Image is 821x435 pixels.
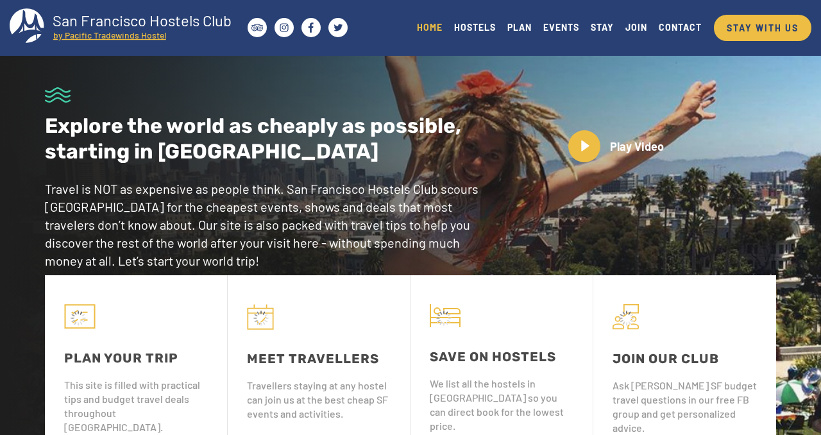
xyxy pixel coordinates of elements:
p: Play Video [600,139,673,155]
a: EVENTS [537,19,585,36]
img: loader-7.gif [436,311,452,326]
p: Travel is NOT as expensive as people think. San Francisco Hostels Club scours [GEOGRAPHIC_DATA] f... [45,180,484,269]
a: CONTACT [653,19,707,36]
div: SAVE ON HOSTELS [430,347,573,366]
div: Ask [PERSON_NAME] SF budget travel questions in our free FB group and get personalized advice. [613,379,757,435]
div: MEET TRAVELLERS [247,349,391,368]
tspan: San Francisco Hostels Club [53,11,232,30]
a: San Francisco Hostels Club by Pacific Tradewinds Hostel [10,8,244,47]
img: loader-7.gif [253,311,269,326]
div: JOIN OUR CLUB [613,349,757,368]
div: This site is filled with practical tips and budget travel deals throughout [GEOGRAPHIC_DATA]. [64,378,208,434]
div: Travellers staying at any hostel can join us at the best cheap SF events and activities. [247,379,391,421]
p: Explore the world as cheaply as possible, starting in [GEOGRAPHIC_DATA] [45,113,484,164]
div: We list all the hostels in [GEOGRAPHIC_DATA] so you can direct book for the lowest price. [430,377,573,433]
tspan: by Pacific Tradewinds Hostel [53,30,166,40]
div: PLAN YOUR TRIP [64,348,208,368]
img: loader-7.gif [71,311,86,326]
a: JOIN [620,19,653,36]
a: PLAN [502,19,537,36]
a: STAY WITH US [714,15,811,41]
a: HOME [411,19,448,36]
a: HOSTELS [448,19,502,36]
a: STAY [585,19,620,36]
img: loader-7.gif [619,311,634,326]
